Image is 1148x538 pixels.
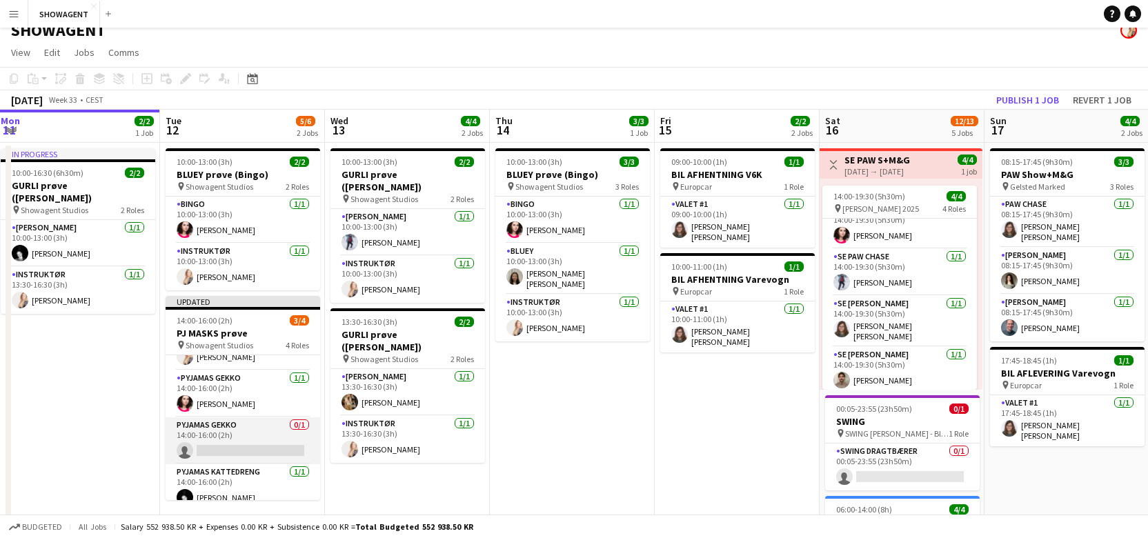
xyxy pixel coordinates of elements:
app-job-card: 09:00-10:00 (1h)1/1BIL AFHENTNING V6K Europcar1 RoleValet #11/109:00-10:00 (1h)[PERSON_NAME] [PER... [660,148,815,248]
span: 09:00-10:00 (1h) [671,157,727,167]
span: 00:05-23:55 (23h50m) [836,403,912,414]
span: Sat [825,114,840,127]
span: 3/4 [290,315,309,326]
span: 10:00-13:00 (3h) [177,157,232,167]
span: 2/2 [290,157,309,167]
span: 14 [493,122,513,138]
span: 17:45-18:45 (1h) [1001,355,1057,366]
span: 2 Roles [286,181,309,192]
app-card-role: [PERSON_NAME]1/108:15-17:45 (9h30m)[PERSON_NAME] [990,248,1145,295]
span: 1 Role [1114,380,1134,390]
span: View [11,46,30,59]
span: Showagent Studios [21,205,88,215]
app-card-role: PYJAMAS GEKKO1/114:00-16:00 (2h)[PERSON_NAME] [166,370,320,417]
button: Revert 1 job [1067,91,1137,109]
span: 10:00-11:00 (1h) [671,261,727,272]
div: 2 Jobs [791,128,813,138]
span: Showagent Studios [350,194,418,204]
span: Showagent Studios [186,181,253,192]
div: 2 Jobs [462,128,483,138]
app-card-role: Roady1/114:00-19:30 (5h30m)[PERSON_NAME] [822,202,977,249]
span: 3 Roles [615,181,639,192]
span: 2/2 [135,116,154,126]
app-card-role: INSTRUKTØR1/110:00-13:00 (3h)[PERSON_NAME] [495,295,650,341]
h3: PAW Show+M&G [990,168,1145,181]
span: Europcar [1010,380,1042,390]
span: Europcar [680,181,712,192]
div: Updated [166,296,320,307]
span: Jobs [74,46,95,59]
span: 3/3 [1114,157,1134,167]
button: Publish 1 job [991,91,1065,109]
span: 2 Roles [451,194,474,204]
span: 1/1 [784,261,804,272]
h3: GURLI prøve ([PERSON_NAME]) [330,328,485,353]
app-card-role: SWING Dragtbærer0/100:05-23:55 (23h50m) [825,444,980,490]
app-card-role: BLUEY1/110:00-13:00 (3h)[PERSON_NAME] [PERSON_NAME] [495,243,650,295]
span: 1 Role [784,181,804,192]
span: 15 [658,122,671,138]
span: 2/2 [125,168,144,178]
span: 4/4 [1120,116,1140,126]
app-card-role: [PERSON_NAME]1/108:15-17:45 (9h30m)[PERSON_NAME] [990,295,1145,341]
app-card-role: Valet #11/109:00-10:00 (1h)[PERSON_NAME] [PERSON_NAME] [PERSON_NAME] [660,197,815,248]
a: View [6,43,36,61]
div: 5 Jobs [951,128,978,138]
app-card-role: INSTRUKTØR1/113:30-16:30 (3h)[PERSON_NAME] [330,416,485,463]
app-card-role: [PERSON_NAME]1/110:00-13:00 (3h)[PERSON_NAME] [1,220,155,267]
span: Showagent Studios [350,354,418,364]
app-job-card: 10:00-11:00 (1h)1/1BIL AFHENTNING Varevogn Europcar1 RoleValet #11/110:00-11:00 (1h)[PERSON_NAME]... [660,253,815,352]
span: 1 Role [949,428,969,439]
span: Comms [108,46,139,59]
app-card-role: SE [PERSON_NAME]1/114:00-19:30 (5h30m)[PERSON_NAME] [822,347,977,394]
h3: PJ MASKS prøve [166,327,320,339]
span: Budgeted [22,522,62,532]
app-job-card: 10:00-13:00 (3h)2/2BLUEY prøve (Bingo) Showagent Studios2 RolesBINGO1/110:00-13:00 (3h)[PERSON_NA... [166,148,320,290]
app-job-card: 10:00-13:00 (3h)2/2GURLI prøve ([PERSON_NAME]) Showagent Studios2 Roles[PERSON_NAME]1/110:00-13:0... [330,148,485,303]
span: Showagent Studios [186,340,253,350]
h3: BLUEY prøve (Bingo) [495,168,650,181]
app-card-role: Valet #11/117:45-18:45 (1h)[PERSON_NAME] [PERSON_NAME] [PERSON_NAME] [990,395,1145,446]
div: In progress [1,148,155,159]
app-job-card: 14:00-19:30 (5h30m)4/4 [PERSON_NAME] 20254 RolesRoady1/114:00-19:30 (5h30m)[PERSON_NAME]SE PAW CH... [822,186,977,390]
span: 12/13 [951,116,978,126]
a: Jobs [68,43,100,61]
div: 00:05-23:55 (23h50m)0/1SWING SWING [PERSON_NAME] - Bluey, PAW, Gurli1 RoleSWING Dragtbærer0/100:0... [825,395,980,490]
app-card-role: PAW CHASE1/108:15-17:45 (9h30m)[PERSON_NAME] [PERSON_NAME] [PERSON_NAME] [990,197,1145,248]
span: Total Budgeted 552 938.50 KR [355,521,473,532]
span: 2 Roles [451,354,474,364]
span: 4/4 [947,191,966,201]
span: 0/1 [949,403,969,414]
span: Showagent Studios [515,181,583,192]
span: 13:30-16:30 (3h) [342,317,397,327]
span: 2/2 [791,116,810,126]
span: Edit [44,46,60,59]
span: 10:00-13:00 (3h) [506,157,562,167]
app-job-card: 10:00-13:00 (3h)3/3BLUEY prøve (Bingo) Showagent Studios3 RolesBINGO1/110:00-13:00 (3h)[PERSON_NA... [495,148,650,341]
span: 17 [988,122,1007,138]
span: 3 Roles [1110,181,1134,192]
a: Comms [103,43,145,61]
app-card-role: PYJAMAS GEKKO0/114:00-16:00 (2h) [166,417,320,464]
app-card-role: [PERSON_NAME]1/113:30-16:30 (3h)[PERSON_NAME] [330,369,485,416]
span: 06:00-14:00 (8h) [836,504,892,515]
span: 1/1 [1114,355,1134,366]
span: Gelsted Marked [1010,181,1065,192]
span: All jobs [76,521,109,532]
div: 1 Job [630,128,648,138]
span: Europcar [680,286,712,297]
h3: BIL AFHENTNING Varevogn [660,273,815,286]
div: 13:30-16:30 (3h)2/2GURLI prøve ([PERSON_NAME]) Showagent Studios2 Roles[PERSON_NAME]1/113:30-16:3... [330,308,485,463]
app-card-role: INSTRUKTØR1/113:30-16:30 (3h)[PERSON_NAME] [1,267,155,314]
app-job-card: In progress10:00-16:30 (6h30m)2/2GURLI prøve ([PERSON_NAME]) Showagent Studios2 Roles[PERSON_NAME... [1,148,155,314]
span: 1/1 [784,157,804,167]
div: 2 Jobs [297,128,318,138]
span: Thu [495,114,513,127]
div: 2 Jobs [1121,128,1142,138]
app-job-card: 08:15-17:45 (9h30m)3/3PAW Show+M&G Gelsted Marked3 RolesPAW CHASE1/108:15-17:45 (9h30m)[PERSON_NA... [990,148,1145,341]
